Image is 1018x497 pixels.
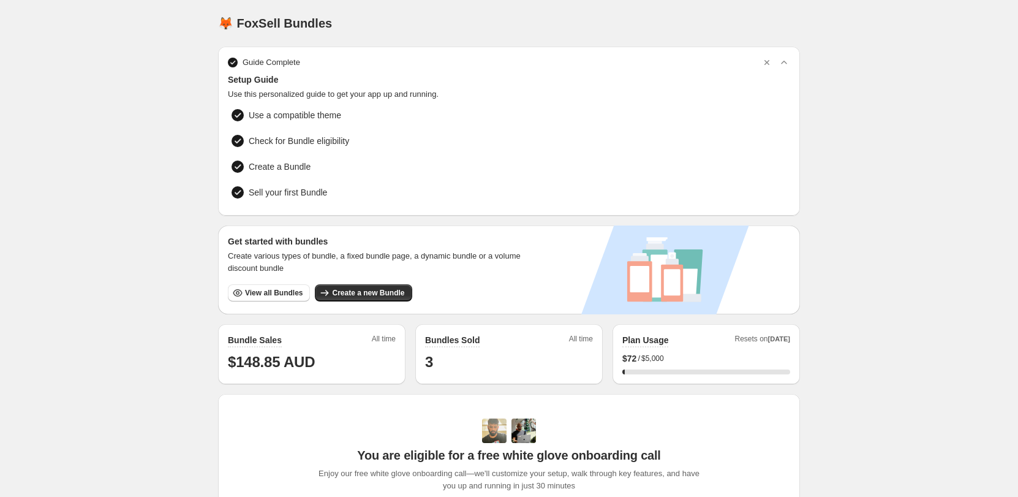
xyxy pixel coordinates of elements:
span: [DATE] [768,335,790,343]
img: Adi [482,419,507,443]
span: Use a compatible theme [249,109,341,121]
h3: Get started with bundles [228,235,532,248]
span: Use this personalized guide to get your app up and running. [228,88,790,101]
span: Sell your first Bundle [249,186,327,199]
span: Setup Guide [228,74,790,86]
span: Create various types of bundle, a fixed bundle page, a dynamic bundle or a volume discount bundle [228,250,532,275]
h1: 3 [425,352,593,372]
span: Resets on [735,334,791,347]
h1: 🦊 FoxSell Bundles [218,16,332,31]
span: All time [372,334,396,347]
h2: Bundle Sales [228,334,282,346]
span: All time [569,334,593,347]
h2: Bundles Sold [425,334,480,346]
span: Create a new Bundle [332,288,404,298]
span: You are eligible for a free white glove onboarding call [357,448,660,463]
span: $ 72 [622,352,636,365]
h2: Plan Usage [622,334,668,346]
button: View all Bundles [228,284,310,302]
span: $5,000 [641,354,664,363]
span: Enjoy our free white glove onboarding call—we'll customize your setup, walk through key features,... [312,468,706,492]
span: Guide Complete [243,56,300,69]
span: Create a Bundle [249,161,311,173]
div: / [622,352,790,365]
h1: $148.85 AUD [228,352,396,372]
img: Prakhar [511,419,536,443]
span: Check for Bundle eligibility [249,135,349,147]
span: View all Bundles [245,288,303,298]
button: Create a new Bundle [315,284,412,302]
